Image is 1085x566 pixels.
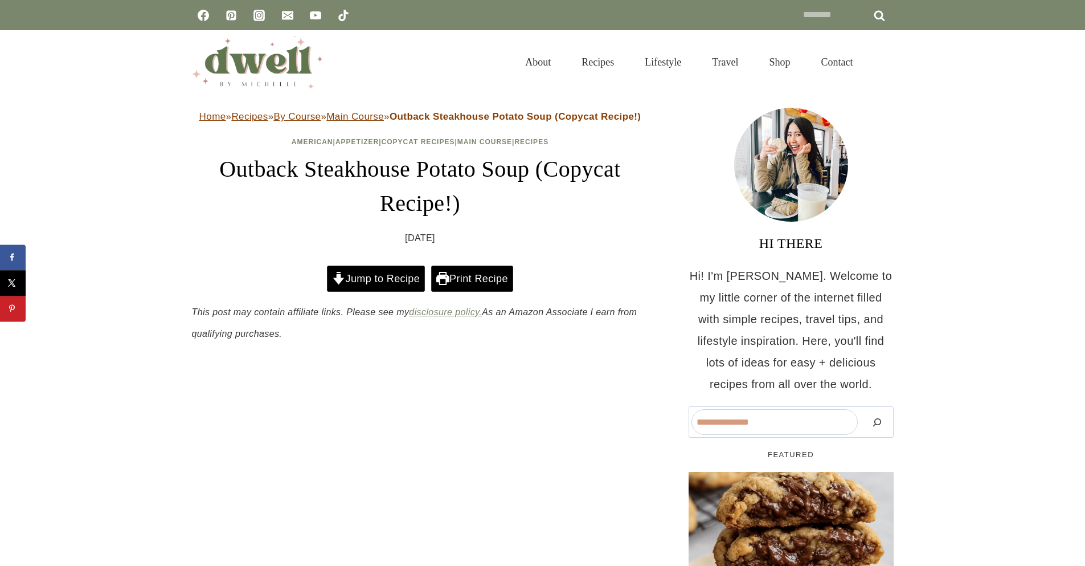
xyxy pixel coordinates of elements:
[292,138,333,146] a: American
[304,4,327,27] a: YouTube
[276,4,299,27] a: Email
[510,42,566,82] a: About
[874,52,894,72] button: View Search Form
[192,4,215,27] a: Facebook
[390,111,641,122] strong: Outback Steakhouse Potato Soup (Copycat Recipe!)
[220,4,243,27] a: Pinterest
[192,36,323,88] img: DWELL by michelle
[431,266,513,292] a: Print Recipe
[248,4,271,27] a: Instagram
[514,138,548,146] a: Recipes
[689,233,894,254] h3: HI THERE
[382,138,455,146] a: Copycat Recipes
[292,138,548,146] span: | | | |
[806,42,869,82] a: Contact
[199,111,641,122] span: » » » »
[192,152,649,221] h1: Outback Steakhouse Potato Soup (Copycat Recipe!)
[754,42,805,82] a: Shop
[510,42,868,82] nav: Primary Navigation
[697,42,754,82] a: Travel
[405,230,435,247] time: [DATE]
[326,111,384,122] a: Main Course
[332,4,355,27] a: TikTok
[327,266,425,292] a: Jump to Recipe
[566,42,629,82] a: Recipes
[863,409,891,435] button: Search
[199,111,226,122] a: Home
[457,138,512,146] a: Main Course
[335,138,379,146] a: Appetizer
[192,307,637,339] em: This post may contain affiliate links. Please see my As an Amazon Associate I earn from qualifyin...
[629,42,697,82] a: Lifestyle
[273,111,321,122] a: By Course
[689,265,894,395] p: Hi! I'm [PERSON_NAME]. Welcome to my little corner of the internet filled with simple recipes, tr...
[231,111,268,122] a: Recipes
[409,307,482,317] a: disclosure policy.
[689,449,894,461] h5: FEATURED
